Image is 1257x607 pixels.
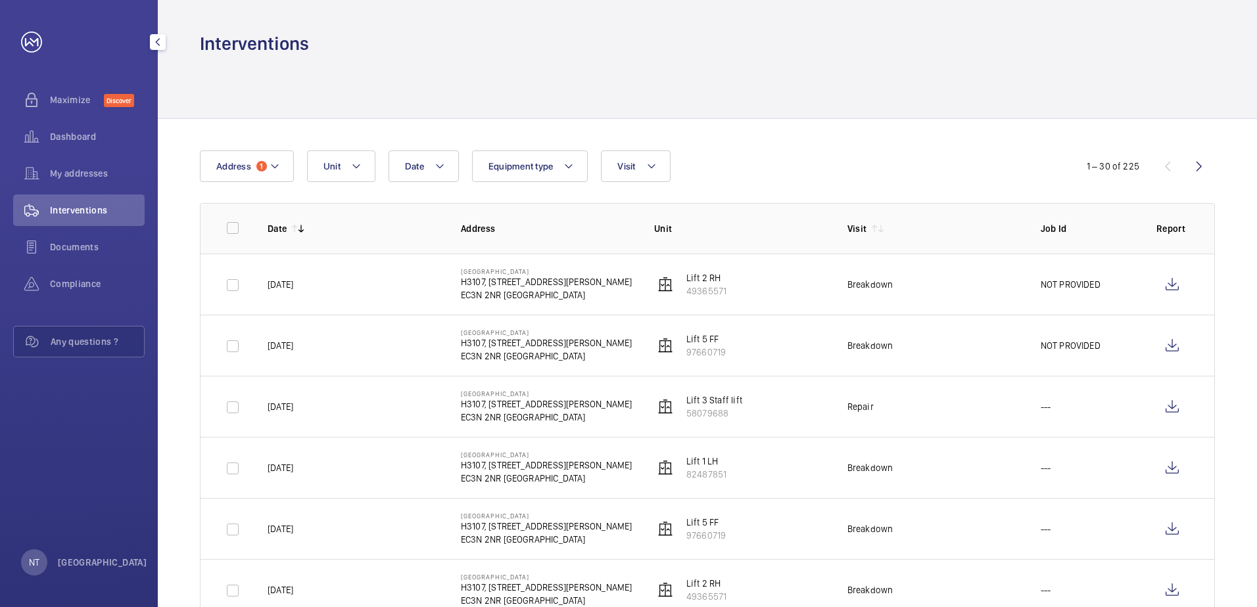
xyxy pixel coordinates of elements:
p: Address [461,222,633,235]
p: 58079688 [686,407,742,420]
p: [GEOGRAPHIC_DATA] [461,267,632,275]
button: Unit [307,150,375,182]
p: Visit [847,222,867,235]
p: EC3N 2NR [GEOGRAPHIC_DATA] [461,472,632,485]
p: Job Id [1041,222,1135,235]
span: Equipment type [488,161,554,171]
p: NT [29,556,39,569]
p: [DATE] [268,522,293,535]
p: Report [1156,222,1188,235]
span: My addresses [50,167,145,180]
p: 82487851 [686,468,726,481]
p: Unit [654,222,826,235]
span: Date [405,161,424,171]
span: Interventions [50,204,145,217]
span: Visit [617,161,635,171]
img: elevator.svg [657,460,673,476]
p: --- [1041,400,1051,413]
span: 1 [256,161,267,171]
span: Documents [50,240,145,254]
img: elevator.svg [657,521,673,537]
p: H3107, [STREET_ADDRESS][PERSON_NAME] [461,520,632,533]
img: elevator.svg [657,277,673,292]
p: NOT PROVIDED [1041,339,1101,352]
p: H3107, [STREET_ADDRESS][PERSON_NAME] [461,459,632,472]
p: 49365571 [686,590,726,603]
p: 49365571 [686,284,726,298]
p: [DATE] [268,278,293,291]
p: [GEOGRAPHIC_DATA] [461,512,632,520]
p: [GEOGRAPHIC_DATA] [461,390,632,397]
div: Breakdown [847,583,893,596]
span: Unit [323,161,341,171]
p: H3107, [STREET_ADDRESS][PERSON_NAME] [461,397,632,411]
p: NOT PROVIDED [1041,278,1101,291]
p: [GEOGRAPHIC_DATA] [461,451,632,459]
h1: Interventions [200,32,309,56]
p: Lift 2 RH [686,271,726,284]
span: Address [216,161,251,171]
img: elevator.svg [657,338,673,353]
p: --- [1041,583,1051,596]
p: [GEOGRAPHIC_DATA] [461,328,632,336]
p: H3107, [STREET_ADDRESS][PERSON_NAME] [461,275,632,288]
p: Lift 1 LH [686,455,726,468]
div: Breakdown [847,522,893,535]
p: EC3N 2NR [GEOGRAPHIC_DATA] [461,411,632,424]
div: Repair [847,400,874,413]
div: Breakdown [847,461,893,474]
p: Lift 5 FF [686,516,726,529]
p: EC3N 2NR [GEOGRAPHIC_DATA] [461,349,632,363]
p: H3107, [STREET_ADDRESS][PERSON_NAME] [461,581,632,594]
div: Breakdown [847,339,893,352]
span: Discover [104,94,134,107]
img: elevator.svg [657,399,673,415]
p: --- [1041,461,1051,474]
p: [GEOGRAPHIC_DATA] [58,556,147,569]
span: Dashboard [50,130,145,143]
p: [DATE] [268,400,293,413]
span: Any questions ? [51,335,144,348]
p: --- [1041,522,1051,535]
p: Lift 5 FF [686,332,726,346]
div: 1 – 30 of 225 [1087,160,1139,173]
p: [DATE] [268,583,293,596]
p: Date [268,222,287,235]
button: Equipment type [472,150,588,182]
p: EC3N 2NR [GEOGRAPHIC_DATA] [461,288,632,302]
div: Breakdown [847,278,893,291]
span: Compliance [50,277,145,290]
span: Maximize [50,93,104,106]
img: elevator.svg [657,582,673,598]
p: EC3N 2NR [GEOGRAPHIC_DATA] [461,594,632,607]
button: Address1 [200,150,294,182]
p: [GEOGRAPHIC_DATA] [461,573,632,581]
p: EC3N 2NR [GEOGRAPHIC_DATA] [461,533,632,546]
p: Lift 3 Staff lift [686,393,742,407]
button: Visit [601,150,670,182]
p: 97660719 [686,346,726,359]
p: [DATE] [268,461,293,474]
p: 97660719 [686,529,726,542]
p: Lift 2 RH [686,577,726,590]
button: Date [389,150,459,182]
p: H3107, [STREET_ADDRESS][PERSON_NAME] [461,336,632,349]
p: [DATE] [268,339,293,352]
